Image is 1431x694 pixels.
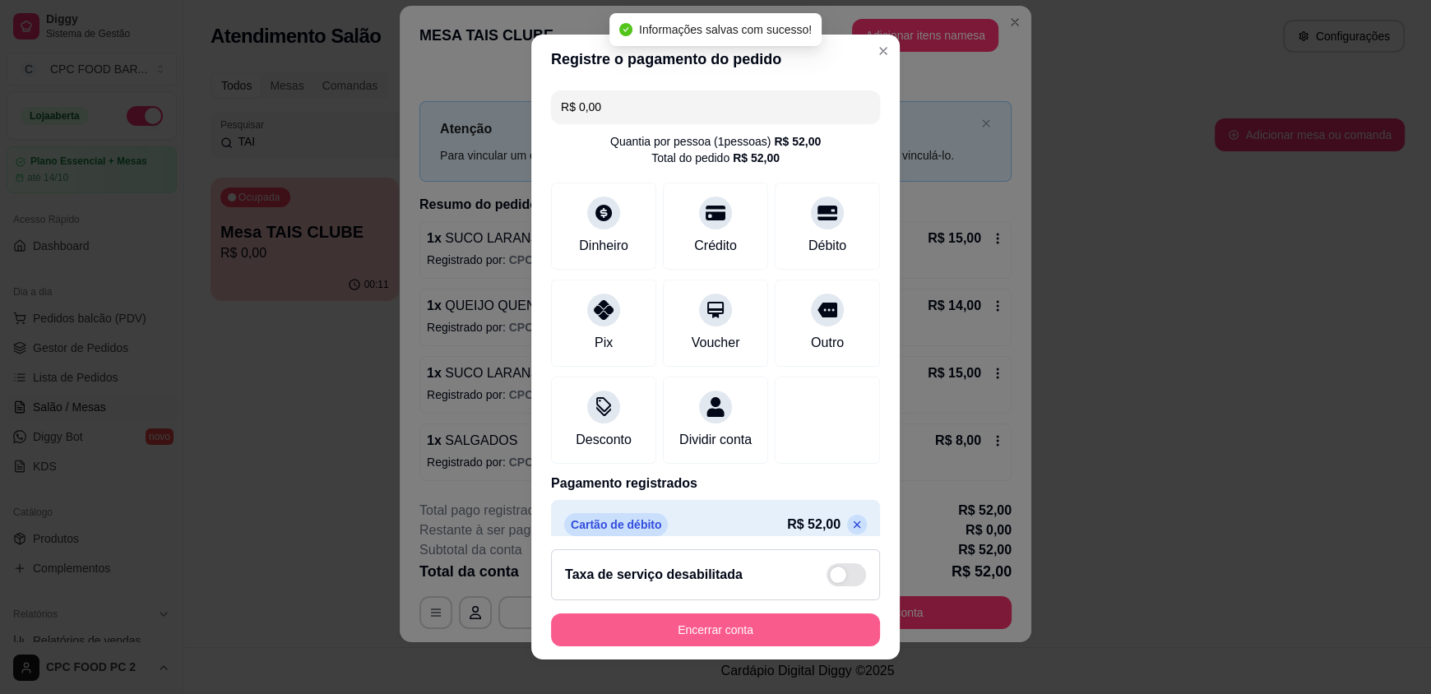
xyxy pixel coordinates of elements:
header: Registre o pagamento do pedido [531,35,900,84]
p: Pagamento registrados [551,474,880,493]
p: R$ 52,00 [787,515,841,534]
button: Close [870,38,896,64]
div: Voucher [692,333,740,353]
div: Pix [595,333,613,353]
div: R$ 52,00 [733,150,780,166]
div: Outro [811,333,844,353]
span: check-circle [619,23,632,36]
div: R$ 52,00 [774,133,821,150]
div: Crédito [694,236,737,256]
div: Dinheiro [579,236,628,256]
h2: Taxa de serviço desabilitada [565,565,743,585]
div: Total do pedido [651,150,780,166]
button: Encerrar conta [551,613,880,646]
div: Dividir conta [679,430,752,450]
input: Ex.: hambúrguer de cordeiro [561,90,870,123]
div: Débito [808,236,846,256]
p: Cartão de débito [564,513,668,536]
span: Informações salvas com sucesso! [639,23,812,36]
div: Quantia por pessoa ( 1 pessoas) [610,133,821,150]
div: Desconto [576,430,632,450]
